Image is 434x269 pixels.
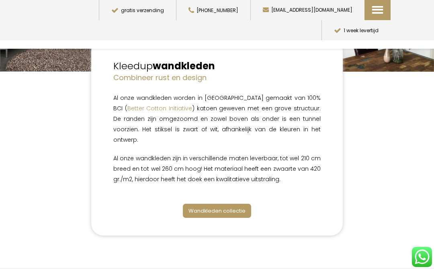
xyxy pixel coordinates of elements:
h2: Kleedup [113,59,321,73]
button: 1 week levertijd [321,20,391,40]
a: Better Cotton Initiative [127,104,192,112]
p: Al onze wandkleden zijn in verschillende maten leverbaar, tot wel 210 cm breed en tot wel 260 cm ... [113,153,321,184]
p: Al onze wandkleden worden in [GEOGRAPHIC_DATA] gemaakt van 100% BCI ( ) katoen geweven met een gr... [113,93,321,145]
span: Wandkleden collectie [188,207,246,215]
strong: wandkleden [153,59,215,72]
h4: Combineer rust en design [113,72,321,83]
a: Wandkleden collectie [183,204,251,218]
